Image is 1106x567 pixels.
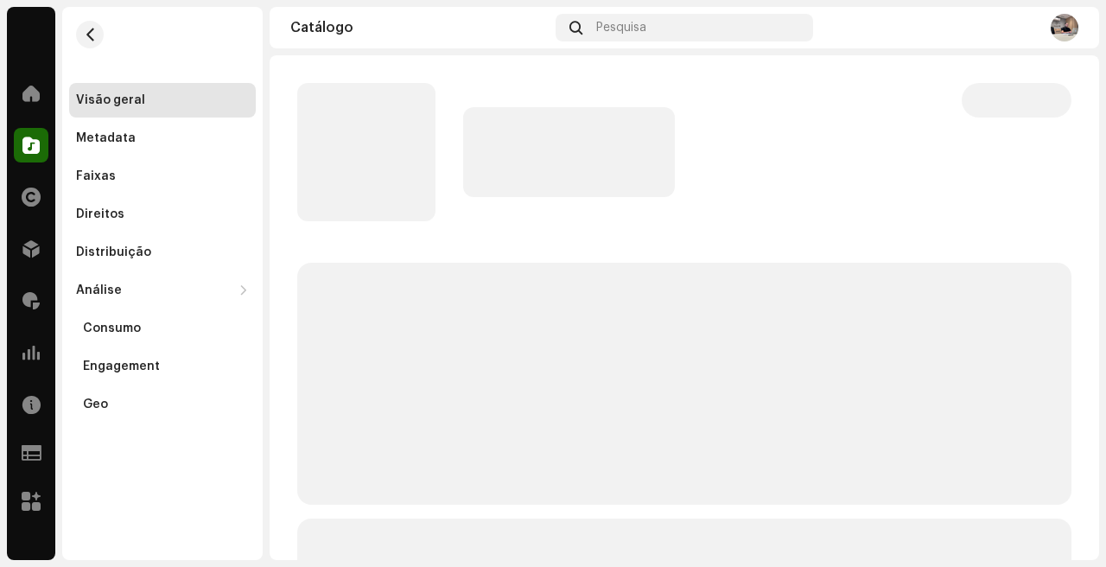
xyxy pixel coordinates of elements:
[83,322,141,335] div: Consumo
[76,245,151,259] div: Distribuição
[290,21,549,35] div: Catálogo
[76,93,145,107] div: Visão geral
[69,235,256,270] re-m-nav-item: Distribuição
[596,21,646,35] span: Pesquisa
[69,311,256,346] re-m-nav-item: Consumo
[76,283,122,297] div: Análise
[76,169,116,183] div: Faixas
[69,197,256,232] re-m-nav-item: Direitos
[83,398,108,411] div: Geo
[83,360,160,373] div: Engagement
[69,159,256,194] re-m-nav-item: Faixas
[69,273,256,422] re-m-nav-dropdown: Análise
[76,131,136,145] div: Metadata
[69,83,256,118] re-m-nav-item: Visão geral
[69,121,256,156] re-m-nav-item: Metadata
[76,207,124,221] div: Direitos
[69,387,256,422] re-m-nav-item: Geo
[1051,14,1078,41] img: 0ba84f16-5798-4c35-affb-ab1fe2b8839d
[69,349,256,384] re-m-nav-item: Engagement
